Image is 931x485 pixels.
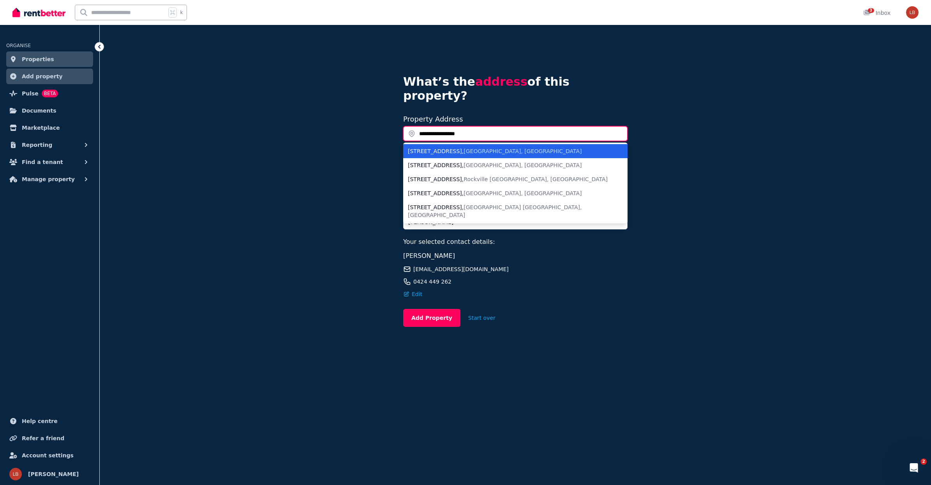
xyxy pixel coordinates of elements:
img: Leeann Boyan [9,468,22,480]
button: Reporting [6,137,93,153]
a: Account settings [6,448,93,463]
span: [GEOGRAPHIC_DATA], [GEOGRAPHIC_DATA] [464,190,582,196]
span: Manage property [22,175,75,184]
button: Start over [460,309,503,326]
a: Refer a friend [6,430,93,446]
span: ORGANISE [6,43,31,48]
span: Documents [22,106,56,115]
span: Find a tenant [22,157,63,167]
div: [STREET_ADDRESS] , [408,189,614,197]
div: [STREET_ADDRESS] , [408,175,614,183]
div: Inbox [863,9,890,17]
a: Properties [6,51,93,67]
span: Help centre [22,416,58,426]
span: BETA [42,90,58,97]
button: Find a tenant [6,154,93,170]
button: Edit [403,290,422,298]
span: k [180,9,183,16]
iframe: Intercom live chat [905,459,923,477]
h4: What’s the of this property? [403,75,628,103]
span: Pulse [22,89,39,98]
span: [GEOGRAPHIC_DATA], [GEOGRAPHIC_DATA] [464,162,582,168]
span: 0424 449 262 [413,278,451,286]
img: Leeann Boyan [906,6,919,19]
a: PulseBETA [6,86,93,101]
span: [EMAIL_ADDRESS][DOMAIN_NAME] [413,265,509,273]
a: Help centre [6,413,93,429]
span: Reporting [22,140,52,150]
a: Documents [6,103,93,118]
a: Marketplace [6,120,93,136]
span: Edit [412,290,422,298]
span: Account settings [22,451,74,460]
label: Property Address [403,115,463,123]
div: [STREET_ADDRESS] , [408,147,614,155]
a: Add property [6,69,93,84]
div: [STREET_ADDRESS] , [408,161,614,169]
img: RentBetter [12,7,65,18]
span: [GEOGRAPHIC_DATA], [GEOGRAPHIC_DATA] [464,148,582,154]
span: [PERSON_NAME] [28,469,79,479]
span: Properties [22,55,54,64]
span: [PERSON_NAME] [403,252,455,259]
span: 3 [868,8,874,13]
span: Refer a friend [22,434,64,443]
div: [STREET_ADDRESS] , [408,203,614,219]
span: address [475,75,527,88]
span: Marketplace [22,123,60,132]
button: Manage property [6,171,93,187]
span: [GEOGRAPHIC_DATA] [GEOGRAPHIC_DATA], [GEOGRAPHIC_DATA] [408,204,582,218]
button: Add Property [403,309,460,327]
p: Your selected contact details: [403,237,628,247]
span: Rockville [GEOGRAPHIC_DATA], [GEOGRAPHIC_DATA] [464,176,608,182]
span: Add property [22,72,63,81]
span: 2 [920,459,927,465]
